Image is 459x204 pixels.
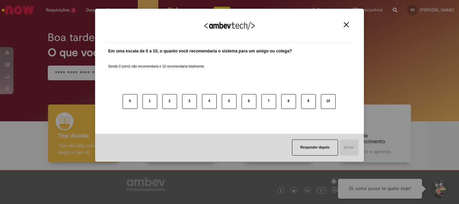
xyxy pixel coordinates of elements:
[108,48,292,54] label: Em uma escala de 0 a 10, o quanto você recomendaria o sistema para um amigo ou colega?
[123,94,137,109] button: 0
[202,94,217,109] button: 4
[242,94,256,109] button: 6
[344,22,349,27] img: Close
[222,94,237,109] button: 5
[261,94,276,109] button: 7
[204,22,255,30] img: Logo Ambevtech
[182,94,197,109] button: 3
[342,22,351,28] button: Close
[142,94,157,109] button: 1
[108,56,205,69] label: Sendo 0 (zero) não recomendaria e 10 recomendaria totalmente.
[321,94,336,109] button: 10
[162,94,177,109] button: 2
[292,139,338,156] button: Responder depois
[281,94,296,109] button: 8
[301,94,316,109] button: 9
